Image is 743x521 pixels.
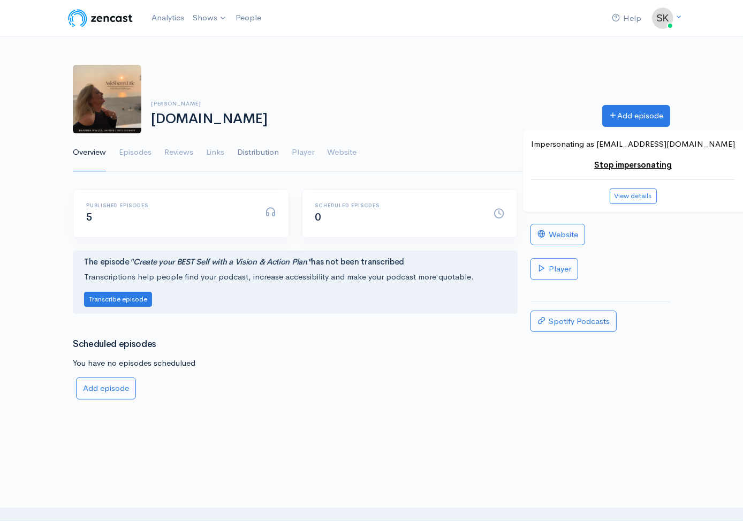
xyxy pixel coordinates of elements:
[86,202,252,208] h6: Published episodes
[231,6,266,29] a: People
[84,292,152,307] button: Transcribe episode
[151,101,589,107] h6: [PERSON_NAME]
[119,133,151,172] a: Episodes
[608,7,646,30] a: Help
[237,133,279,172] a: Distribution
[315,210,322,224] span: 0
[84,271,506,283] p: Transcriptions help people find your podcast, increase accessibility and make your podcast more q...
[206,133,224,172] a: Links
[292,133,314,172] a: Player
[602,105,670,127] a: Add episode
[327,133,357,172] a: Website
[84,258,506,267] h4: The episode has not been transcribed
[130,256,312,267] i: "Create your BEST Self with a Vision & Action Plan"
[73,133,106,172] a: Overview
[76,377,136,399] a: Add episode
[530,311,617,333] a: Spotify Podcasts
[84,293,152,304] a: Transcribe episode
[164,133,193,172] a: Reviews
[315,202,481,208] h6: Scheduled episodes
[531,138,735,150] p: Impersonating as [EMAIL_ADDRESS][DOMAIN_NAME]
[610,188,657,204] button: View details
[86,210,93,224] span: 5
[594,160,672,170] a: Stop impersonating
[73,339,518,350] h3: Scheduled episodes
[151,111,589,127] h1: [DOMAIN_NAME]
[73,357,518,369] p: You have no episodes schedulued
[188,6,231,30] a: Shows
[530,224,585,246] a: Website
[66,7,134,29] img: ZenCast Logo
[652,7,673,29] img: ...
[530,258,578,280] a: Player
[147,6,188,29] a: Analytics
